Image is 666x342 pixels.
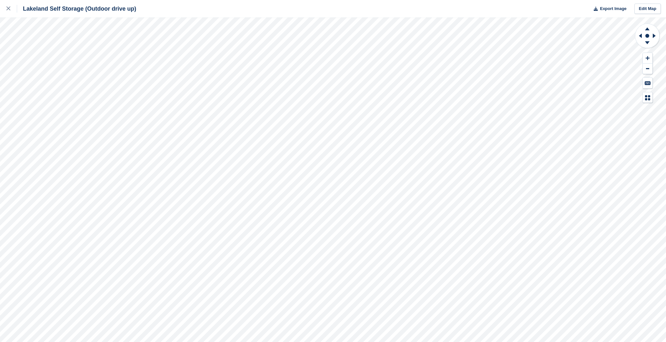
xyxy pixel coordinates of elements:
a: Edit Map [634,4,661,14]
button: Export Image [590,4,627,14]
button: Zoom In [643,53,652,64]
span: Export Image [600,5,626,12]
div: Lakeland Self Storage (Outdoor drive up) [17,5,136,13]
button: Keyboard Shortcuts [643,78,652,88]
button: Map Legend [643,92,652,103]
button: Zoom Out [643,64,652,74]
